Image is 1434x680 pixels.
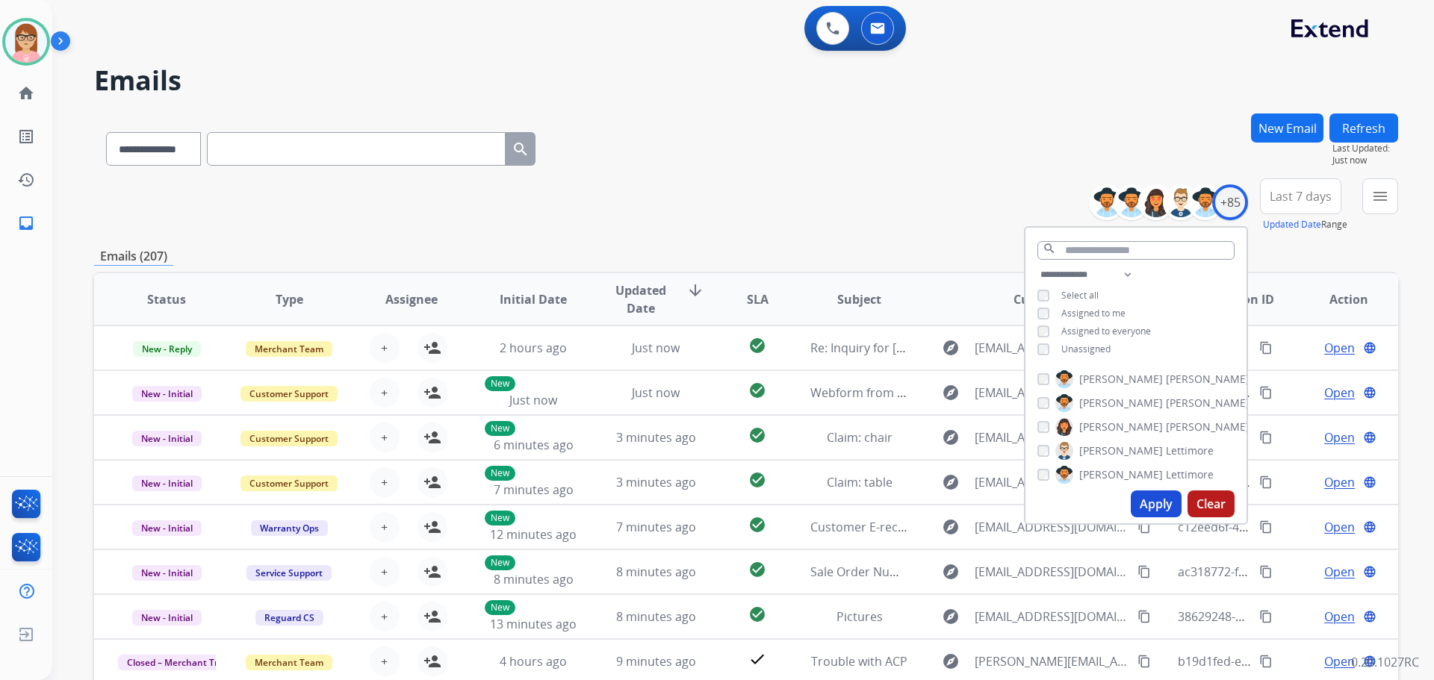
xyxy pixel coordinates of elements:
mat-icon: language [1363,565,1376,578]
mat-icon: explore [942,608,960,626]
span: Just now [632,384,680,401]
mat-icon: content_copy [1137,520,1151,534]
mat-icon: person_add [423,384,441,402]
p: New [485,511,515,525]
button: New Email [1251,113,1323,143]
span: 7 minutes ago [494,481,574,498]
button: Apply [1131,490,1182,517]
mat-icon: explore [942,384,960,402]
mat-icon: search [1043,242,1056,255]
span: Open [1324,518,1355,536]
span: + [381,563,388,581]
mat-icon: check_circle [748,337,766,355]
mat-icon: language [1363,610,1376,623]
span: + [381,473,388,491]
button: Clear [1188,490,1235,517]
button: Refresh [1329,113,1398,143]
span: New - Initial [132,475,202,491]
p: New [485,600,515,615]
mat-icon: content_copy [1137,565,1151,578]
mat-icon: person_add [423,608,441,626]
span: 8 minutes ago [494,571,574,587]
p: New [485,376,515,391]
span: Pictures [836,608,883,625]
span: Select all [1061,289,1099,302]
span: [PERSON_NAME] [1166,419,1250,434]
p: New [485,421,515,436]
mat-icon: arrow_downward [686,281,704,299]
span: Open [1324,563,1355,581]
span: Open [1324,473,1355,491]
span: [PERSON_NAME] [1079,443,1163,458]
mat-icon: person_add [423,652,441,670]
mat-icon: explore [942,428,960,446]
span: 2 hours ago [500,340,567,356]
span: Claim: table [827,474,893,490]
mat-icon: content_copy [1259,655,1273,668]
span: Claim: chair [827,429,893,446]
span: [EMAIL_ADDRESS][DOMAIN_NAME] [975,428,1129,446]
p: New [485,555,515,570]
mat-icon: content_copy [1259,565,1273,578]
span: [EMAIL_ADDRESS][DOMAIN_NAME] [975,563,1129,581]
span: 3 minutes ago [616,474,696,490]
span: + [381,339,388,357]
img: avatar [5,21,47,63]
span: + [381,518,388,536]
button: + [370,646,400,676]
mat-icon: menu [1371,187,1389,205]
span: Open [1324,428,1355,446]
span: Lettimore [1166,443,1214,458]
span: Updated Date [607,281,675,317]
span: ac318772-f829-40ec-92f9-2ff9f7180f7c [1178,564,1388,580]
mat-icon: check_circle [748,381,766,399]
button: Updated Date [1263,219,1321,231]
span: Customer Support [240,386,338,402]
mat-icon: check_circle [748,605,766,623]
span: Range [1263,218,1347,231]
span: Reguard CS [255,610,323,626]
mat-icon: language [1363,431,1376,444]
span: Unassigned [1061,343,1111,355]
mat-icon: language [1363,386,1376,399]
mat-icon: check_circle [748,561,766,578]
mat-icon: search [512,140,530,158]
mat-icon: explore [942,473,960,491]
span: 7 minutes ago [616,519,696,535]
span: 6 minutes ago [494,437,574,453]
mat-icon: person_add [423,563,441,581]
span: [EMAIL_ADDRESS][DOMAIN_NAME] [975,384,1129,402]
span: [PERSON_NAME] [1079,372,1163,387]
button: + [370,512,400,542]
span: New - Reply [133,341,201,357]
span: Re: Inquiry for [PERSON_NAME] [810,340,985,356]
mat-icon: person_add [423,473,441,491]
span: Subject [837,290,881,308]
p: Emails (207) [94,247,173,266]
mat-icon: content_copy [1259,610,1273,623]
mat-icon: language [1363,520,1376,534]
span: + [381,608,388,626]
th: Action [1276,273,1398,325]
button: + [370,422,400,452]
mat-icon: check [748,650,766,668]
span: Customer [1014,290,1072,308]
span: New - Initial [132,565,202,581]
span: 8 minutes ago [616,564,696,580]
mat-icon: list_alt [17,128,35,146]
span: Warranty Ops [251,520,328,536]
span: Customer Support [240,431,338,446]
span: Merchant Team [246,341,332,357]
div: +85 [1212,184,1248,220]
span: 8 minutes ago [616,608,696,625]
button: + [370,602,400,631]
mat-icon: language [1363,475,1376,489]
span: Merchant Team [246,655,332,670]
mat-icon: person_add [423,428,441,446]
p: 0.20.1027RC [1351,653,1419,671]
span: Closed – Merchant Transfer [118,655,255,670]
span: Open [1324,652,1355,670]
span: New - Initial [132,520,202,536]
span: New - Initial [132,431,202,446]
span: 13 minutes ago [490,616,577,632]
